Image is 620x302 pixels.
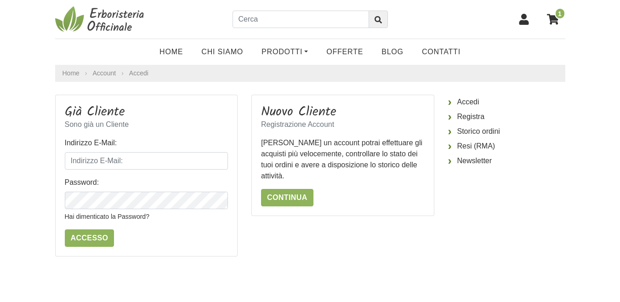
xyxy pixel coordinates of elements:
[448,139,565,154] a: Resi (RMA)
[65,119,228,130] p: Sono già un Cliente
[93,68,116,78] a: Account
[542,8,565,31] a: 1
[261,189,313,206] a: Continua
[192,43,252,61] a: Chi Siamo
[129,69,148,77] a: Accedi
[65,177,99,188] label: Password:
[252,43,317,61] a: Prodotti
[448,154,565,168] a: Newsletter
[150,43,192,61] a: Home
[65,137,117,148] label: Indirizzo E-Mail:
[65,104,228,120] h3: Già Cliente
[317,43,372,61] a: OFFERTE
[555,8,565,19] span: 1
[448,109,565,124] a: Registra
[65,152,228,170] input: Indirizzo E-Mail:
[413,43,470,61] a: Contatti
[63,68,80,78] a: Home
[261,137,425,182] p: [PERSON_NAME] un account potrai effettuare gli acquisti più velocemente, controllare lo stato dei...
[65,213,149,220] a: Hai dimenticato la Password?
[372,43,413,61] a: Blog
[261,119,425,130] p: Registrazione Account
[448,95,565,109] a: Accedi
[55,6,147,33] img: Erboristeria Officinale
[261,104,425,120] h3: Nuovo Cliente
[55,65,565,82] nav: breadcrumb
[448,124,565,139] a: Storico ordini
[65,229,114,247] input: Accesso
[233,11,369,28] input: Cerca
